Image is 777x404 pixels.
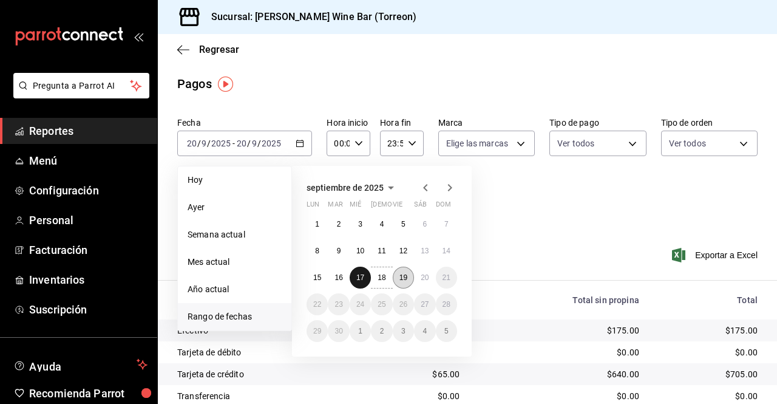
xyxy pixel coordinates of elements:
div: $0.00 [479,390,639,402]
button: 4 de septiembre de 2025 [371,213,392,235]
abbr: 4 de septiembre de 2025 [380,220,384,228]
abbr: 9 de septiembre de 2025 [337,247,341,255]
span: Facturación [29,242,148,258]
abbr: 20 de septiembre de 2025 [421,273,429,282]
a: Pregunta a Parrot AI [8,88,149,101]
abbr: 1 de septiembre de 2025 [315,220,319,228]
span: septiembre de 2025 [307,183,384,193]
button: 10 de septiembre de 2025 [350,240,371,262]
button: 23 de septiembre de 2025 [328,293,349,315]
button: Regresar [177,44,239,55]
span: Pregunta a Parrot AI [33,80,131,92]
button: 3 de septiembre de 2025 [350,213,371,235]
abbr: 25 de septiembre de 2025 [378,300,385,309]
button: 14 de septiembre de 2025 [436,240,457,262]
button: 22 de septiembre de 2025 [307,293,328,315]
button: 11 de septiembre de 2025 [371,240,392,262]
span: / [207,139,211,148]
button: 27 de septiembre de 2025 [414,293,435,315]
button: 18 de septiembre de 2025 [371,267,392,289]
div: Tarjeta de crédito [177,368,355,380]
abbr: 15 de septiembre de 2025 [313,273,321,282]
abbr: 30 de septiembre de 2025 [334,327,342,335]
span: Hoy [188,174,282,187]
button: Pregunta a Parrot AI [13,73,149,98]
button: 19 de septiembre de 2025 [393,267,414,289]
input: ---- [261,139,282,148]
button: 26 de septiembre de 2025 [393,293,414,315]
button: 30 de septiembre de 2025 [328,320,349,342]
abbr: miércoles [350,200,361,213]
abbr: 27 de septiembre de 2025 [421,300,429,309]
span: Suscripción [29,301,148,318]
button: 5 de septiembre de 2025 [393,213,414,235]
button: 20 de septiembre de 2025 [414,267,435,289]
abbr: 22 de septiembre de 2025 [313,300,321,309]
button: 25 de septiembre de 2025 [371,293,392,315]
input: -- [201,139,207,148]
button: 7 de septiembre de 2025 [436,213,457,235]
button: 4 de octubre de 2025 [414,320,435,342]
span: Rango de fechas [188,310,282,323]
button: 3 de octubre de 2025 [393,320,414,342]
input: -- [251,139,257,148]
abbr: sábado [414,200,427,213]
label: Fecha [177,118,312,127]
span: Ayuda [29,357,132,372]
abbr: viernes [393,200,402,213]
abbr: 12 de septiembre de 2025 [399,247,407,255]
span: Año actual [188,283,282,296]
abbr: 28 de septiembre de 2025 [443,300,450,309]
abbr: 2 de octubre de 2025 [380,327,384,335]
abbr: 3 de septiembre de 2025 [358,220,362,228]
div: $0.00 [479,346,639,358]
div: Total [659,295,758,305]
abbr: jueves [371,200,443,213]
button: 29 de septiembre de 2025 [307,320,328,342]
input: -- [186,139,197,148]
abbr: 7 de septiembre de 2025 [444,220,449,228]
abbr: 5 de octubre de 2025 [444,327,449,335]
button: open_drawer_menu [134,32,143,41]
abbr: 18 de septiembre de 2025 [378,273,385,282]
abbr: 6 de septiembre de 2025 [422,220,427,228]
abbr: 24 de septiembre de 2025 [356,300,364,309]
div: $175.00 [479,324,639,337]
input: -- [236,139,247,148]
div: $0.00 [374,390,460,402]
abbr: 23 de septiembre de 2025 [334,300,342,309]
div: Pagos [177,75,212,93]
button: 2 de octubre de 2025 [371,320,392,342]
span: - [232,139,235,148]
abbr: 26 de septiembre de 2025 [399,300,407,309]
span: Regresar [199,44,239,55]
div: $65.00 [374,368,460,380]
span: Menú [29,152,148,169]
button: septiembre de 2025 [307,180,398,195]
button: 1 de septiembre de 2025 [307,213,328,235]
button: Exportar a Excel [674,248,758,262]
button: 16 de septiembre de 2025 [328,267,349,289]
div: $640.00 [479,368,639,380]
button: 12 de septiembre de 2025 [393,240,414,262]
abbr: 4 de octubre de 2025 [422,327,427,335]
div: $705.00 [659,368,758,380]
span: / [247,139,251,148]
span: Semana actual [188,228,282,241]
div: Transferencia [177,390,355,402]
span: Recomienda Parrot [29,385,148,402]
label: Hora inicio [327,118,370,127]
abbr: 11 de septiembre de 2025 [378,247,385,255]
abbr: 1 de octubre de 2025 [358,327,362,335]
h3: Sucursal: [PERSON_NAME] Wine Bar (Torreon) [202,10,417,24]
abbr: 16 de septiembre de 2025 [334,273,342,282]
label: Marca [438,118,535,127]
abbr: lunes [307,200,319,213]
abbr: 2 de septiembre de 2025 [337,220,341,228]
span: / [257,139,261,148]
label: Hora fin [380,118,424,127]
abbr: 19 de septiembre de 2025 [399,273,407,282]
span: Ver todos [557,137,594,149]
abbr: 21 de septiembre de 2025 [443,273,450,282]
